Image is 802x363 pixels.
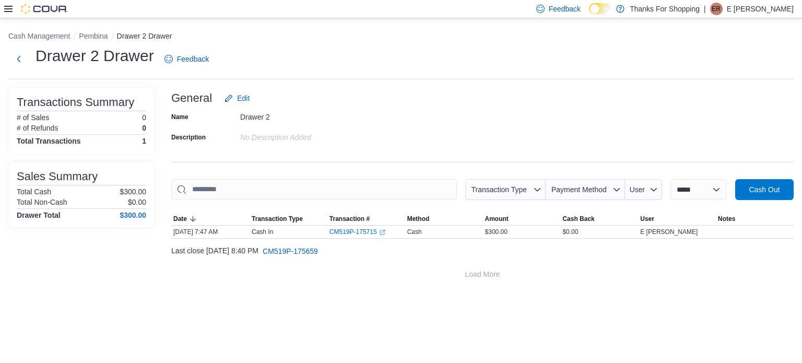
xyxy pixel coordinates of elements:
input: This is a search bar. As you type, the results lower in the page will automatically filter. [171,179,457,200]
svg: External link [379,229,385,236]
p: E [PERSON_NAME] [727,3,794,15]
div: E Robert [710,3,723,15]
div: Last close [DATE] 8:40 PM [171,241,794,262]
button: Payment Method [546,179,625,200]
span: User [630,185,645,194]
p: 0 [142,113,146,122]
span: Cash Back [562,215,594,223]
span: E [PERSON_NAME] [640,228,698,236]
span: Transaction # [329,215,370,223]
button: Next [8,49,29,69]
button: Transaction Type [465,179,546,200]
button: User [625,179,662,200]
span: Feedback [177,54,209,64]
button: Cash Out [735,179,794,200]
input: Dark Mode [589,3,611,14]
nav: An example of EuiBreadcrumbs [8,31,794,43]
h1: Drawer 2 Drawer [36,45,154,66]
div: No Description added [240,129,380,142]
button: Transaction Type [250,213,327,225]
h6: # of Sales [17,113,49,122]
span: Amount [485,215,509,223]
h6: Total Cash [17,188,51,196]
button: Amount [483,213,561,225]
button: Load More [171,264,794,285]
div: [DATE] 7:47 AM [171,226,250,238]
p: $300.00 [120,188,146,196]
label: Name [171,113,188,121]
span: Edit [237,93,250,103]
span: Transaction Type [252,215,303,223]
h6: # of Refunds [17,124,58,132]
span: Transaction Type [471,185,527,194]
span: Payment Method [551,185,607,194]
p: | [704,3,706,15]
button: Cash Back [560,213,638,225]
span: Method [407,215,430,223]
h3: Transactions Summary [17,96,134,109]
a: Feedback [160,49,213,69]
span: Load More [465,269,500,279]
button: CM519P-175659 [258,241,322,262]
span: Feedback [549,4,581,14]
div: Drawer 2 [240,109,380,121]
div: $0.00 [560,226,638,238]
span: Notes [718,215,735,223]
button: User [638,213,716,225]
p: Cash In [252,228,273,236]
span: User [640,215,654,223]
button: Method [405,213,483,225]
h3: Sales Summary [17,170,98,183]
h4: 1 [142,137,146,145]
button: Date [171,213,250,225]
button: Drawer 2 Drawer [117,32,172,40]
span: Cash Out [749,184,780,195]
button: Pembina [79,32,108,40]
h6: Total Non-Cash [17,198,67,206]
span: Date [173,215,187,223]
p: $0.00 [128,198,146,206]
button: Transaction # [327,213,405,225]
h4: Total Transactions [17,137,81,145]
button: Notes [716,213,794,225]
h4: Drawer Total [17,211,61,219]
span: Cash [407,228,422,236]
button: Edit [220,88,254,109]
span: ER [712,3,721,15]
h3: General [171,92,212,104]
p: 0 [142,124,146,132]
label: Description [171,133,206,142]
span: $300.00 [485,228,508,236]
button: Cash Management [8,32,70,40]
img: Cova [21,4,68,14]
span: CM519P-175659 [263,246,318,256]
p: Thanks For Shopping [630,3,700,15]
h4: $300.00 [120,211,146,219]
a: CM519P-175715External link [329,228,385,236]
